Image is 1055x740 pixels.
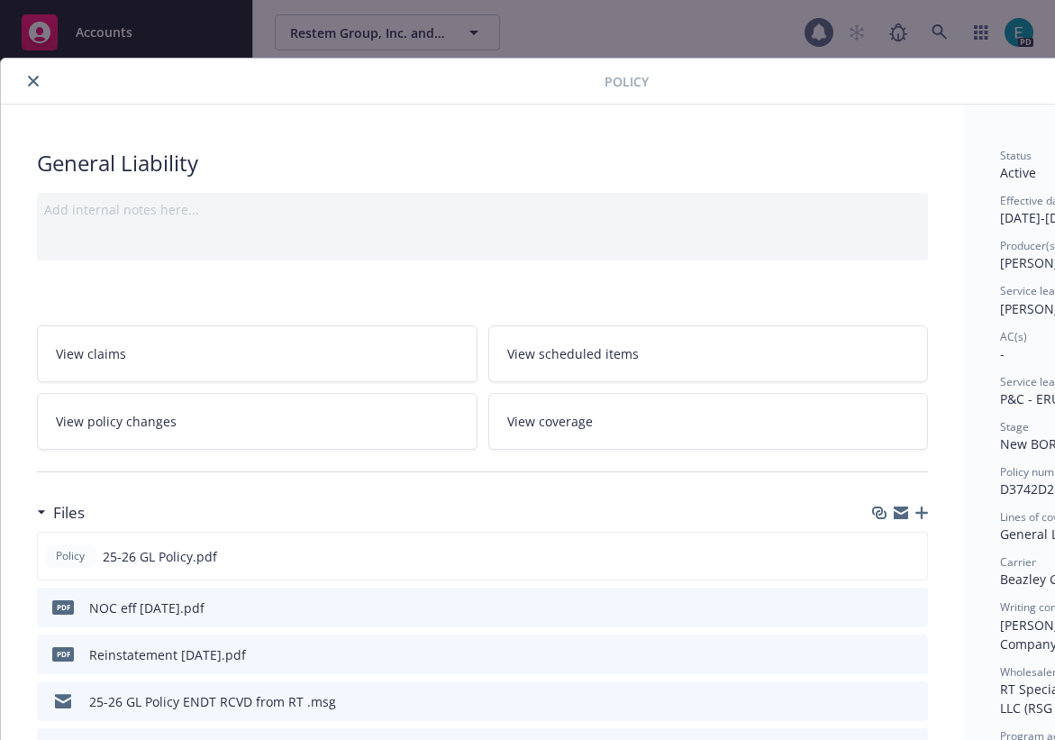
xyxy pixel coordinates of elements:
[876,692,890,711] button: download file
[89,692,336,711] div: 25-26 GL Policy ENDT RCVD from RT .msg
[904,547,920,566] button: preview file
[37,393,477,450] a: View policy changes
[1000,148,1032,163] span: Status
[1000,164,1036,181] span: Active
[1000,554,1036,570] span: Carrier
[488,325,929,382] a: View scheduled items
[37,148,928,178] div: General Liability
[53,501,85,525] h3: Files
[905,692,921,711] button: preview file
[507,344,639,363] span: View scheduled items
[905,645,921,664] button: preview file
[876,598,890,617] button: download file
[1000,329,1027,344] span: AC(s)
[905,598,921,617] button: preview file
[89,645,246,664] div: Reinstatement [DATE].pdf
[89,598,205,617] div: NOC eff [DATE].pdf
[507,412,593,431] span: View coverage
[488,393,929,450] a: View coverage
[1000,345,1005,362] span: -
[56,412,177,431] span: View policy changes
[876,645,890,664] button: download file
[875,547,889,566] button: download file
[56,344,126,363] span: View claims
[1000,419,1029,434] span: Stage
[103,547,217,566] span: 25-26 GL Policy.pdf
[23,70,44,92] button: close
[37,501,85,525] div: Files
[44,200,921,219] div: Add internal notes here...
[37,325,477,382] a: View claims
[52,647,74,661] span: pdf
[605,72,649,91] span: Policy
[52,600,74,614] span: pdf
[52,548,88,564] span: Policy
